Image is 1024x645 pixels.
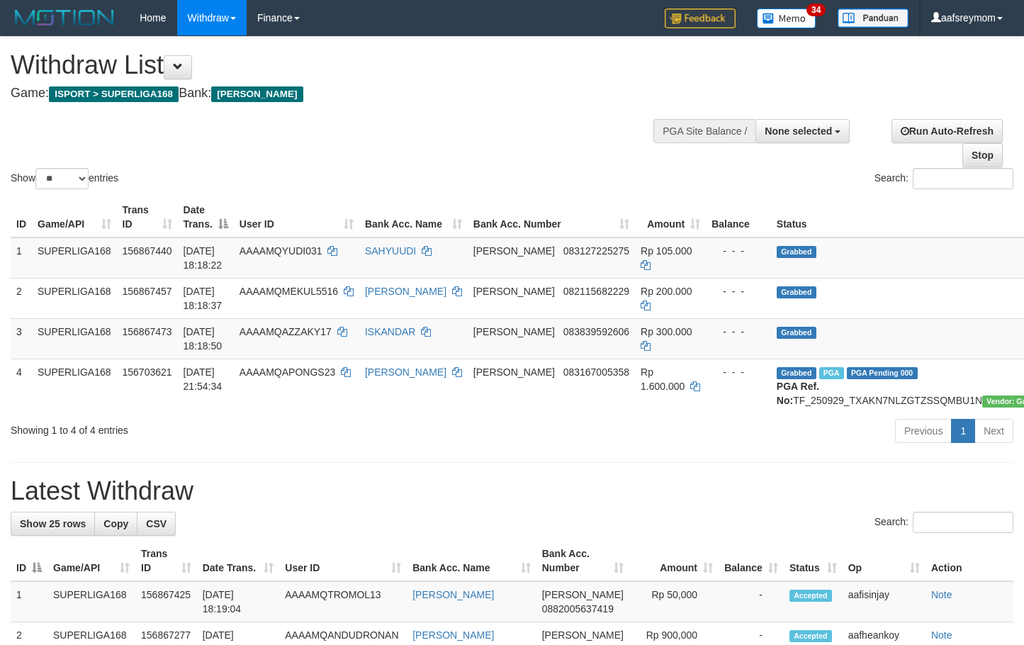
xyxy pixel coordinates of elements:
span: [PERSON_NAME] [473,286,555,297]
span: Grabbed [777,286,816,298]
span: [DATE] 18:18:37 [184,286,223,311]
span: [PERSON_NAME] [473,245,555,257]
td: 156867425 [135,581,197,622]
a: [PERSON_NAME] [412,589,494,600]
th: Balance [706,197,771,237]
td: SUPERLIGA168 [32,359,117,413]
span: Show 25 rows [20,518,86,529]
th: User ID: activate to sort column ascending [234,197,359,237]
td: 4 [11,359,32,413]
th: Bank Acc. Number: activate to sort column ascending [468,197,635,237]
th: Trans ID: activate to sort column ascending [135,541,197,581]
span: Marked by aafchhiseyha [819,367,844,379]
span: Copy 083127225275 to clipboard [563,245,629,257]
span: 156867457 [123,286,172,297]
a: [PERSON_NAME] [365,366,446,378]
div: - - - [711,244,765,258]
a: 1 [951,419,975,443]
th: Date Trans.: activate to sort column ascending [197,541,280,581]
span: Copy [103,518,128,529]
span: 156867440 [123,245,172,257]
div: - - - [711,325,765,339]
th: Action [925,541,1013,581]
th: Status: activate to sort column ascending [784,541,843,581]
a: Run Auto-Refresh [891,119,1003,143]
a: Next [974,419,1013,443]
span: [DATE] 18:18:22 [184,245,223,271]
td: SUPERLIGA168 [32,318,117,359]
td: 3 [11,318,32,359]
span: Copy 0882005637419 to clipboard [542,603,614,615]
span: [PERSON_NAME] [211,86,303,102]
th: User ID: activate to sort column ascending [279,541,407,581]
td: 1 [11,237,32,279]
a: Note [931,629,952,641]
th: ID: activate to sort column descending [11,541,47,581]
span: Rp 1.600.000 [641,366,685,392]
h1: Latest Withdraw [11,477,1013,505]
span: AAAAMQYUDI031 [240,245,322,257]
b: PGA Ref. No: [777,381,819,406]
label: Search: [874,512,1013,533]
a: Copy [94,512,137,536]
th: Bank Acc. Name: activate to sort column ascending [359,197,468,237]
span: Copy 082115682229 to clipboard [563,286,629,297]
a: Previous [895,419,952,443]
th: ID [11,197,32,237]
td: Rp 50,000 [629,581,719,622]
span: [DATE] 21:54:34 [184,366,223,392]
label: Show entries [11,168,118,189]
th: Date Trans.: activate to sort column descending [178,197,234,237]
span: CSV [146,518,167,529]
span: [DATE] 18:18:50 [184,326,223,352]
a: [PERSON_NAME] [412,629,494,641]
th: Bank Acc. Name: activate to sort column ascending [407,541,536,581]
span: Rp 200.000 [641,286,692,297]
td: 1 [11,581,47,622]
td: SUPERLIGA168 [47,581,135,622]
a: [PERSON_NAME] [365,286,446,297]
span: 156867473 [123,326,172,337]
div: - - - [711,365,765,379]
span: Grabbed [777,367,816,379]
div: - - - [711,284,765,298]
h4: Game: Bank: [11,86,668,101]
td: - [719,581,784,622]
img: MOTION_logo.png [11,7,118,28]
span: None selected [765,125,832,137]
span: Grabbed [777,327,816,339]
a: Show 25 rows [11,512,95,536]
span: Grabbed [777,246,816,258]
td: SUPERLIGA168 [32,237,117,279]
a: SAHYUUDI [365,245,416,257]
span: AAAAMQMEKUL5516 [240,286,338,297]
a: Stop [962,143,1003,167]
span: ISPORT > SUPERLIGA168 [49,86,179,102]
td: [DATE] 18:19:04 [197,581,280,622]
span: 156703621 [123,366,172,378]
td: AAAAMQTROMOL13 [279,581,407,622]
span: [PERSON_NAME] [473,366,555,378]
span: 34 [806,4,826,16]
span: Accepted [789,630,832,642]
th: Bank Acc. Number: activate to sort column ascending [536,541,629,581]
span: [PERSON_NAME] [542,629,624,641]
span: Accepted [789,590,832,602]
input: Search: [913,168,1013,189]
td: SUPERLIGA168 [32,278,117,318]
span: Rp 300.000 [641,326,692,337]
th: Game/API: activate to sort column ascending [32,197,117,237]
th: Op: activate to sort column ascending [843,541,925,581]
a: Note [931,589,952,600]
th: Amount: activate to sort column ascending [635,197,706,237]
td: 2 [11,278,32,318]
img: Button%20Memo.svg [757,9,816,28]
span: AAAAMQAPONGS23 [240,366,335,378]
a: CSV [137,512,176,536]
div: PGA Site Balance / [653,119,755,143]
span: Rp 105.000 [641,245,692,257]
th: Amount: activate to sort column ascending [629,541,719,581]
span: PGA Pending [847,367,918,379]
img: panduan.png [838,9,908,28]
span: [PERSON_NAME] [542,589,624,600]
